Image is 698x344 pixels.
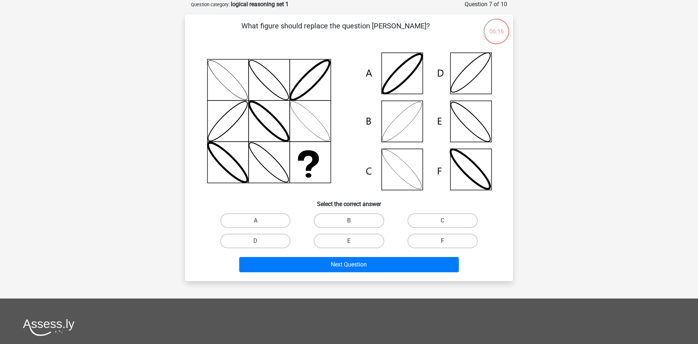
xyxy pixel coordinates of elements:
strong: logical reasoning set 1 [231,1,289,8]
label: D [220,234,290,248]
small: Question category: [191,2,229,7]
p: What figure should replace the question [PERSON_NAME]? [197,20,474,42]
label: A [220,213,290,228]
button: Next Question [239,257,459,272]
div: 06:16 [483,18,510,36]
h6: Select the correct answer [197,195,501,207]
label: E [314,234,384,248]
img: Assessly logo [23,319,75,336]
label: F [408,234,478,248]
label: C [408,213,478,228]
label: B [314,213,384,228]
